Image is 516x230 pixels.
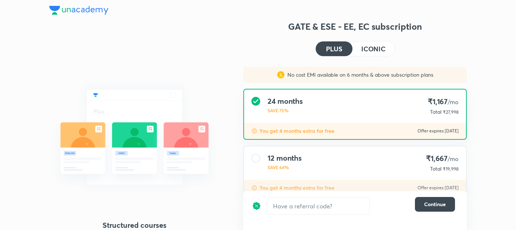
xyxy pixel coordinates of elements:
p: Total [430,165,441,172]
p: You get 4 months extra for free [259,127,334,135]
span: /mo [448,98,459,106]
img: daily_live_classes_be8fa5af21.svg [49,73,220,201]
button: ICONIC [352,41,394,56]
p: You get 4 months extra for free [259,184,334,191]
p: No cost EMI available on 6 months & above subscription plans [284,71,433,79]
h4: ICONIC [361,45,386,52]
img: discount [251,128,257,134]
img: discount [251,185,257,191]
img: Company Logo [49,6,108,15]
span: /mo [448,155,459,163]
img: discount [252,197,261,215]
h4: PLUS [326,45,342,52]
p: Offer expires [DATE] [418,128,459,134]
p: SAVE 64% [268,164,302,171]
h4: ₹1,667 [426,154,459,164]
span: Continue [424,201,446,208]
h4: 12 months [268,154,302,163]
input: Have a referral code? [267,197,369,215]
h4: 24 months [268,97,303,106]
h3: GATE & ESE - EE, EC subscription [243,21,467,32]
h4: ₹1,167 [427,97,459,107]
p: SAVE 75% [268,107,303,114]
p: Total [430,108,441,116]
button: PLUS [316,41,352,56]
p: Offer expires [DATE] [418,185,459,191]
span: ₹27,998 [443,109,459,115]
img: sales discount [277,71,284,79]
button: Continue [415,197,455,212]
span: ₹19,998 [443,166,459,172]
